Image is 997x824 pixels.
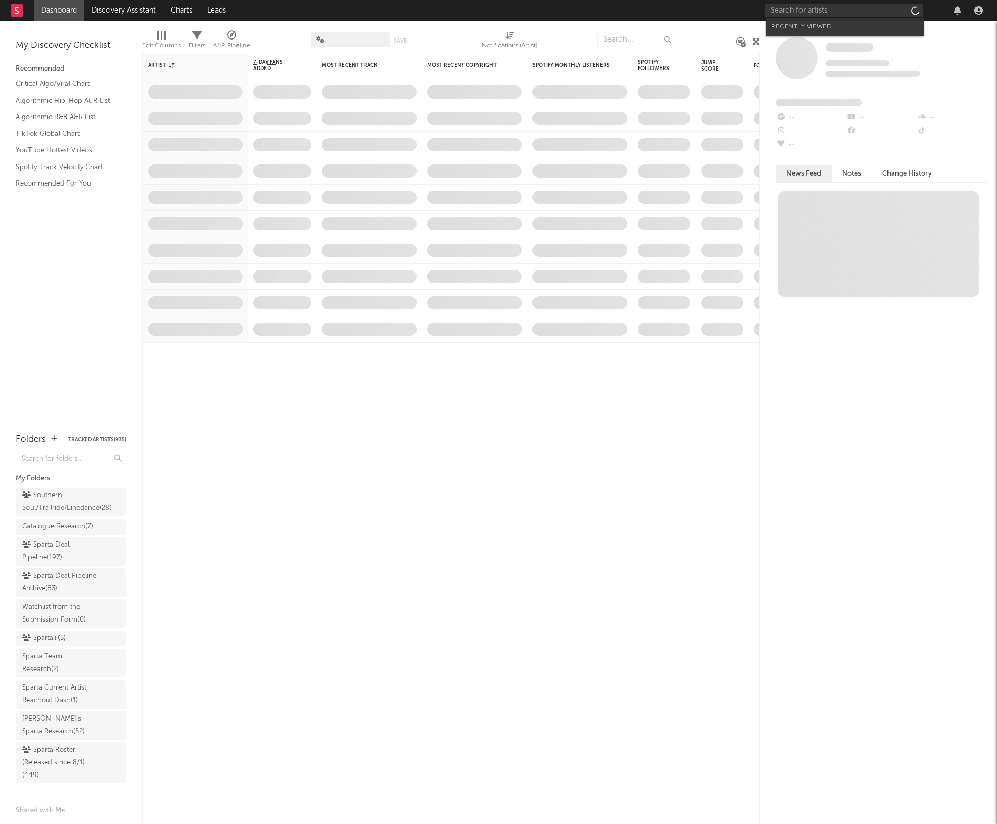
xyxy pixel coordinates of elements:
div: Sparta Deal Pipeline Archive ( 83 ) [22,570,96,595]
div: Watchlist from the Submission Form ( 0 ) [22,601,96,626]
div: -- [776,111,846,124]
input: Search... [597,32,676,47]
button: Change History [872,165,942,182]
button: News Feed [776,165,832,182]
div: [PERSON_NAME]'s Sparta Research ( 52 ) [22,713,96,738]
a: Algorithmic Hip-Hop A&R List [16,95,116,106]
span: Fans Added by Platform [776,99,862,106]
div: Most Recent Track [322,62,401,69]
a: Sparta Roster (Released since 8/1)(449) [16,742,126,783]
div: A&R Pipeline [213,26,250,57]
div: Sparta Roster (Released since 8/1) ( 449 ) [22,744,96,782]
div: -- [846,111,916,124]
div: My Folders [16,472,126,485]
a: Sparta+(5) [16,631,126,646]
a: Watchlist from the Submission Form(0) [16,599,126,628]
span: 7-Day Fans Added [253,59,295,72]
div: Sparta Team Research ( 2 ) [22,651,96,676]
div: -- [846,124,916,138]
div: Most Recent Copyright [427,62,506,69]
div: -- [916,124,986,138]
div: Folders [754,63,833,69]
a: Southern Soul/Trailride/Linedance(28) [16,488,126,516]
button: Notes [832,165,872,182]
a: Catalogue Research(7) [16,519,126,535]
div: Spotify Followers [638,59,675,72]
div: Sparta Deal Pipeline ( 197 ) [22,539,96,564]
a: Sparta Deal Pipeline Archive(83) [16,568,126,597]
div: Spotify Monthly Listeners [532,62,611,69]
a: Sparta Deal Pipeline(197) [16,537,126,566]
div: -- [776,138,846,152]
span: 0 fans last week [826,71,920,77]
div: Edit Columns [142,26,181,57]
a: Recommended For You [16,178,116,189]
div: Folders [16,433,46,446]
div: Jump Score [701,60,727,72]
a: TikTok Global Chart [16,128,116,140]
a: Some Artist [826,42,873,53]
a: Sparta Current Artist Reachout Dash(1) [16,680,126,709]
div: Recommended [16,63,126,75]
input: Search for artists [765,4,923,17]
div: Notifications (Artist) [482,26,537,57]
a: Algorithmic R&B A&R List [16,111,116,123]
button: Save [393,38,407,44]
div: Edit Columns [142,40,181,52]
div: Shared with Me [16,804,126,817]
div: Notifications (Artist) [482,40,537,52]
div: Sparta Current Artist Reachout Dash ( 1 ) [22,682,96,707]
input: Search for folders... [16,452,126,467]
a: Spotify Track Velocity Chart [16,161,116,173]
div: Recently Viewed [771,21,919,33]
div: Catalogue Research ( 7 ) [22,520,93,533]
div: -- [916,111,986,124]
span: Tracking Since: [DATE] [826,60,889,66]
div: -- [776,124,846,138]
a: [PERSON_NAME]'s Sparta Research(52) [16,711,126,740]
div: Sparta+ ( 5 ) [22,632,66,645]
div: Southern Soul/Trailride/Linedance ( 28 ) [22,489,112,515]
span: Some Artist [826,43,873,52]
div: My Discovery Checklist [16,40,126,52]
a: Critical Algo/Viral Chart [16,78,116,90]
div: Filters [189,26,205,57]
div: Filters [189,40,205,52]
button: Tracked Artists(935) [68,437,126,442]
a: YouTube Hottest Videos [16,144,116,156]
div: A&R Pipeline [213,40,250,52]
div: Artist [148,62,227,69]
a: Sparta Team Research(2) [16,649,126,677]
